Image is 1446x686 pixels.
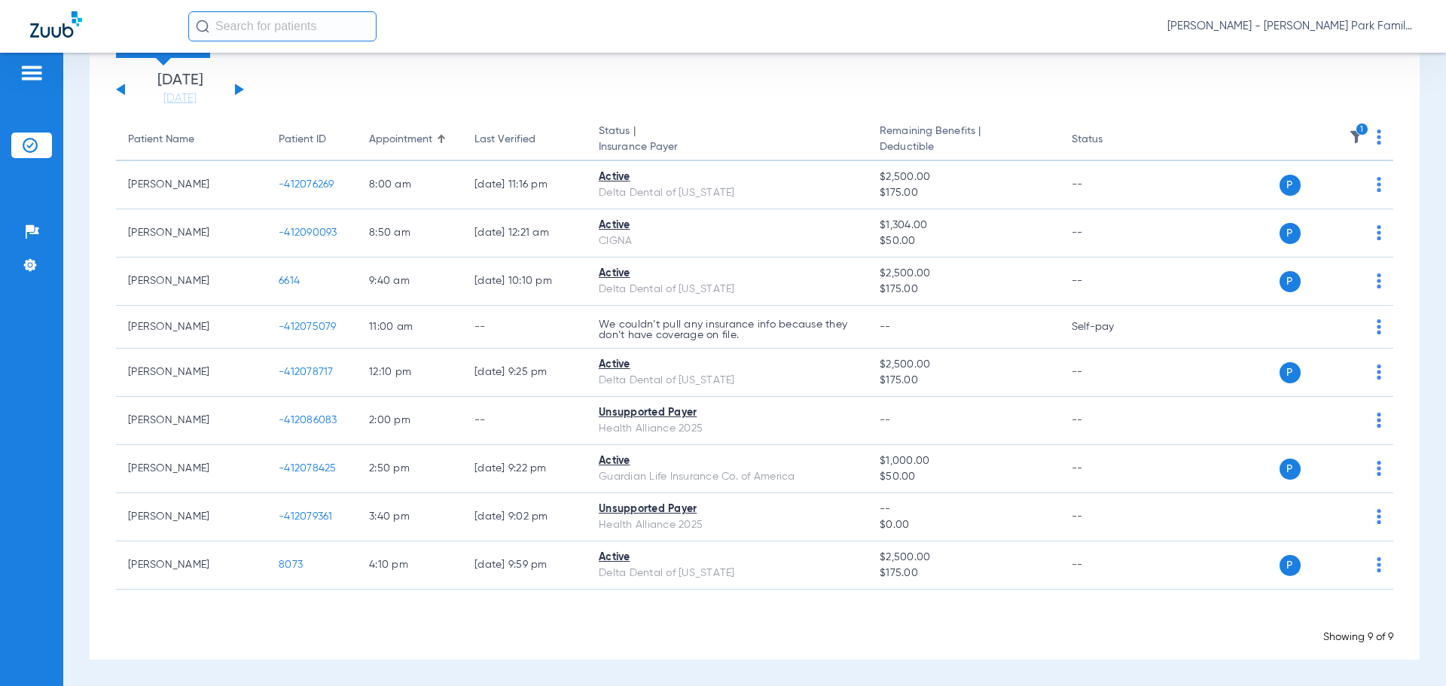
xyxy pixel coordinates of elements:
td: [DATE] 9:22 PM [462,445,587,493]
td: -- [1060,397,1161,445]
span: 6614 [279,276,300,286]
td: [PERSON_NAME] [116,209,267,258]
i: 1 [1356,123,1369,136]
img: group-dot-blue.svg [1377,273,1381,288]
span: $50.00 [880,233,1047,249]
span: $175.00 [880,282,1047,297]
span: P [1280,223,1301,244]
span: -412086083 [279,415,337,425]
td: 2:00 PM [357,397,462,445]
div: Last Verified [474,132,535,148]
div: Active [599,453,856,469]
div: CIGNA [599,233,856,249]
span: Insurance Payer [599,139,856,155]
span: P [1280,555,1301,576]
span: -412078717 [279,367,334,377]
td: [DATE] 9:02 PM [462,493,587,541]
div: Health Alliance 2025 [599,421,856,437]
td: 4:10 PM [357,541,462,590]
div: Last Verified [474,132,575,148]
td: 12:10 PM [357,349,462,397]
td: [DATE] 11:16 PM [462,161,587,209]
span: -- [880,415,891,425]
th: Status | [587,119,868,161]
span: P [1280,175,1301,196]
td: -- [1060,349,1161,397]
img: hamburger-icon [20,64,44,82]
td: [PERSON_NAME] [116,541,267,590]
div: Appointment [369,132,432,148]
td: -- [1060,161,1161,209]
td: [DATE] 10:10 PM [462,258,587,306]
td: [PERSON_NAME] [116,349,267,397]
div: Delta Dental of [US_STATE] [599,282,856,297]
div: Active [599,550,856,566]
img: group-dot-blue.svg [1377,319,1381,334]
td: -- [462,306,587,349]
td: 8:00 AM [357,161,462,209]
div: Patient Name [128,132,194,148]
span: -- [880,502,1047,517]
span: $1,000.00 [880,453,1047,469]
img: group-dot-blue.svg [1377,177,1381,192]
span: $1,304.00 [880,218,1047,233]
span: P [1280,362,1301,383]
span: Deductible [880,139,1047,155]
td: -- [1060,258,1161,306]
span: -412079361 [279,511,333,522]
span: Showing 9 of 9 [1323,632,1393,642]
span: $175.00 [880,373,1047,389]
img: group-dot-blue.svg [1377,130,1381,145]
a: [DATE] [135,91,225,106]
td: [PERSON_NAME] [116,306,267,349]
td: -- [1060,209,1161,258]
td: [PERSON_NAME] [116,161,267,209]
span: -412076269 [279,179,334,190]
span: $175.00 [880,566,1047,581]
img: filter.svg [1349,130,1364,145]
div: Active [599,218,856,233]
div: Delta Dental of [US_STATE] [599,566,856,581]
img: Zuub Logo [30,11,82,38]
td: [PERSON_NAME] [116,445,267,493]
td: -- [462,397,587,445]
div: Unsupported Payer [599,502,856,517]
span: $2,500.00 [880,266,1047,282]
td: -- [1060,493,1161,541]
td: Self-pay [1060,306,1161,349]
img: Search Icon [196,20,209,33]
div: Patient ID [279,132,345,148]
td: [PERSON_NAME] [116,493,267,541]
span: $0.00 [880,517,1047,533]
img: group-dot-blue.svg [1377,413,1381,428]
td: 3:40 PM [357,493,462,541]
span: $2,500.00 [880,550,1047,566]
td: [PERSON_NAME] [116,397,267,445]
span: P [1280,271,1301,292]
td: 2:50 PM [357,445,462,493]
td: [DATE] 12:21 AM [462,209,587,258]
span: $2,500.00 [880,169,1047,185]
td: -- [1060,541,1161,590]
td: 11:00 AM [357,306,462,349]
td: 9:40 AM [357,258,462,306]
div: Delta Dental of [US_STATE] [599,185,856,201]
div: Active [599,169,856,185]
span: P [1280,459,1301,480]
span: $50.00 [880,469,1047,485]
span: -412075079 [279,322,337,332]
th: Status [1060,119,1161,161]
img: group-dot-blue.svg [1377,225,1381,240]
span: -412090093 [279,227,337,238]
div: Active [599,357,856,373]
img: group-dot-blue.svg [1377,509,1381,524]
td: [DATE] 9:59 PM [462,541,587,590]
div: Delta Dental of [US_STATE] [599,373,856,389]
img: group-dot-blue.svg [1377,364,1381,380]
span: -- [880,322,891,332]
div: Health Alliance 2025 [599,517,856,533]
p: We couldn’t pull any insurance info because they don’t have coverage on file. [599,319,856,340]
span: $175.00 [880,185,1047,201]
td: 8:50 AM [357,209,462,258]
div: Patient Name [128,132,255,148]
